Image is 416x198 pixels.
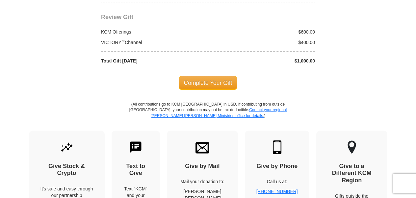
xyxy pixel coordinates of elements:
span: Complete Your Gift [179,76,237,90]
div: $600.00 [208,29,319,35]
img: text-to-give.svg [129,140,143,154]
span: Review Gift [101,14,133,20]
a: [PHONE_NUMBER] [256,189,298,194]
p: Call us at: [256,178,298,185]
h4: Give Stock & Crypto [40,163,93,177]
img: other-region [347,140,356,154]
a: Contact your regional [PERSON_NAME] [PERSON_NAME] Ministries office for details. [150,108,287,118]
sup: ™ [121,39,125,43]
div: Total Gift [DATE] [98,58,208,64]
p: (All contributions go to KCM [GEOGRAPHIC_DATA] in USD. If contributing from outside [GEOGRAPHIC_D... [129,102,287,130]
img: envelope.svg [195,140,209,154]
h4: Give by Phone [256,163,298,170]
p: Mail your donation to: [178,178,226,185]
div: $1,000.00 [208,58,319,64]
img: give-by-stock.svg [60,140,74,154]
h4: Give by Mail [178,163,226,170]
h4: Give to a Different KCM Region [328,163,376,184]
div: $400.00 [208,39,319,46]
h4: Text to Give [123,163,149,177]
img: mobile.svg [270,140,284,154]
div: KCM Offerings [98,29,208,35]
div: VICTORY Channel [98,39,208,46]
